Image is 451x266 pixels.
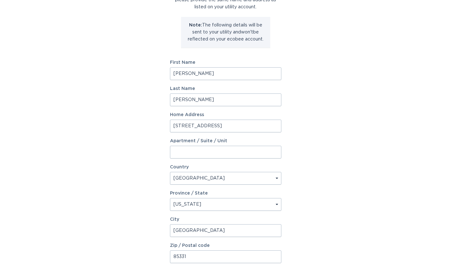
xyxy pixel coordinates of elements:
[170,60,281,65] label: First Name
[186,22,265,43] p: The following details will be sent to your utility and won't be reflected on your ecobee account.
[189,23,202,27] strong: Note:
[170,113,281,117] label: Home Address
[170,191,208,196] label: Province / State
[170,165,189,169] label: Country
[170,86,281,91] label: Last Name
[170,217,281,222] label: City
[170,243,281,248] label: Zip / Postal code
[170,139,281,143] label: Apartment / Suite / Unit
